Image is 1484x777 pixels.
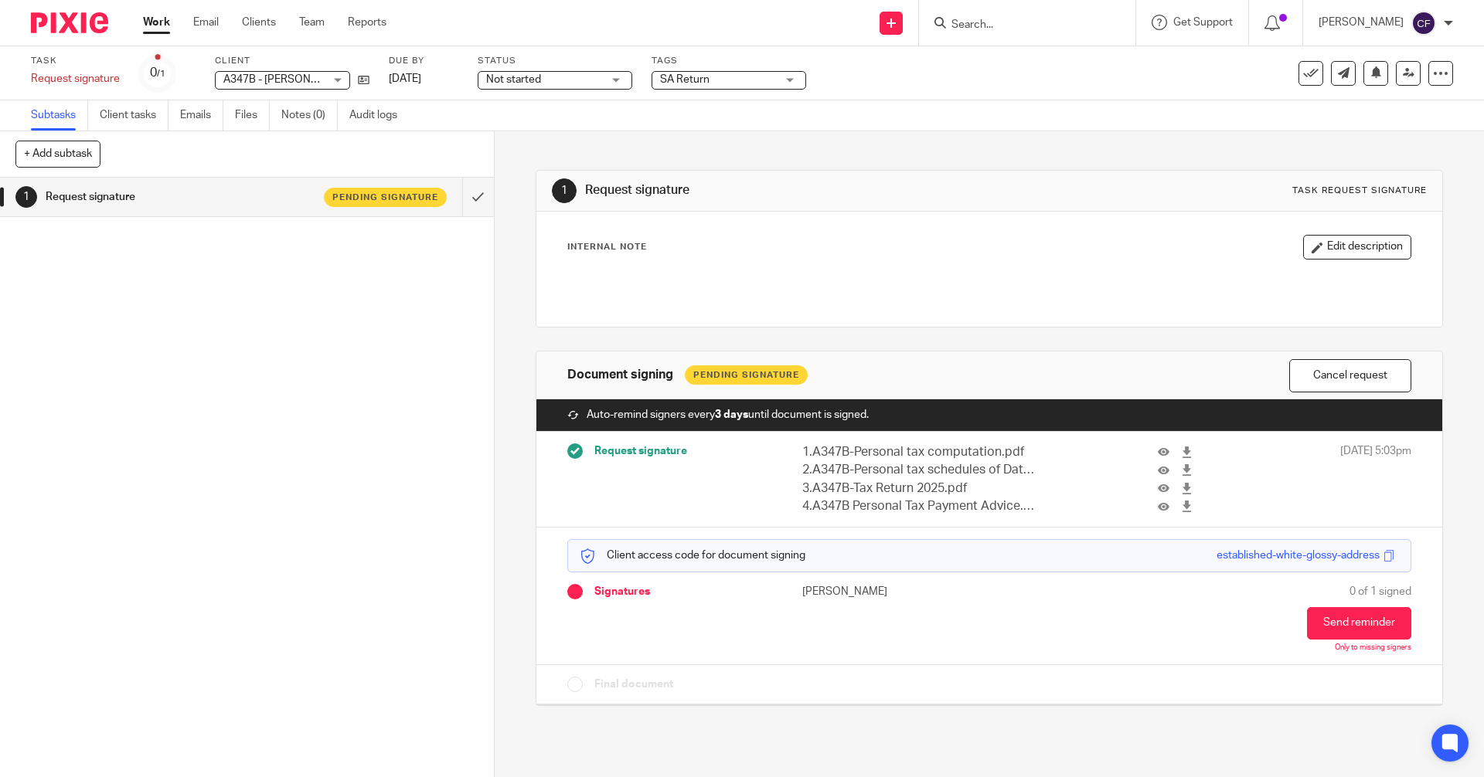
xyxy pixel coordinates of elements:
[1411,11,1436,36] img: svg%3E
[486,74,541,85] span: Not started
[389,73,421,84] span: [DATE]
[1335,643,1411,653] p: Only to missing signers
[31,12,108,33] img: Pixie
[31,71,120,87] div: Request signature
[567,241,647,253] p: Internal Note
[802,497,1036,515] p: 4.A347B Personal Tax Payment Advice.pdf
[31,100,88,131] a: Subtasks
[478,55,632,67] label: Status
[15,141,100,167] button: + Add subtask
[1350,584,1411,599] span: 0 of 1 signed
[215,55,369,67] label: Client
[299,15,325,30] a: Team
[1217,548,1380,563] div: established-white-glossy-address
[1173,17,1233,28] span: Get Support
[802,480,1036,497] p: 3.A347B-Tax Return 2025.pdf
[15,186,37,208] div: 1
[235,100,270,131] a: Files
[348,15,386,30] a: Reports
[157,70,165,78] small: /1
[242,15,276,30] a: Clients
[594,443,687,459] span: Request signature
[567,367,673,383] h1: Document signing
[802,584,989,599] p: [PERSON_NAME]
[685,365,808,385] div: Pending Signature
[1340,443,1411,516] span: [DATE] 5:03pm
[281,100,338,131] a: Notes (0)
[143,15,170,30] a: Work
[100,100,168,131] a: Client tasks
[349,100,409,131] a: Audit logs
[150,64,165,82] div: 0
[802,443,1036,461] p: 1.A347B-Personal tax computation.pdf
[389,55,458,67] label: Due by
[332,191,438,204] span: Pending signature
[585,182,1023,198] h1: Request signature
[587,407,869,422] span: Auto-remind signers every until document is signed.
[31,55,120,67] label: Task
[180,100,223,131] a: Emails
[652,55,806,67] label: Tags
[660,74,710,85] span: SA Return
[715,409,748,420] strong: 3 days
[223,74,349,85] span: A347B - [PERSON_NAME]
[594,584,650,599] span: Signatures
[1292,185,1427,197] div: Task request signature
[594,677,673,692] span: Final document
[193,15,219,30] a: Email
[950,19,1089,32] input: Search
[802,461,1036,479] p: 2.A347B-Personal tax schedules of Data.pdf
[580,548,805,563] p: Client access code for document signing
[1303,235,1411,260] button: Edit description
[1289,359,1411,392] button: Cancel request
[46,185,313,209] h1: Request signature
[1319,15,1404,30] p: [PERSON_NAME]
[1307,607,1411,640] button: Send reminder
[552,178,577,203] div: 1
